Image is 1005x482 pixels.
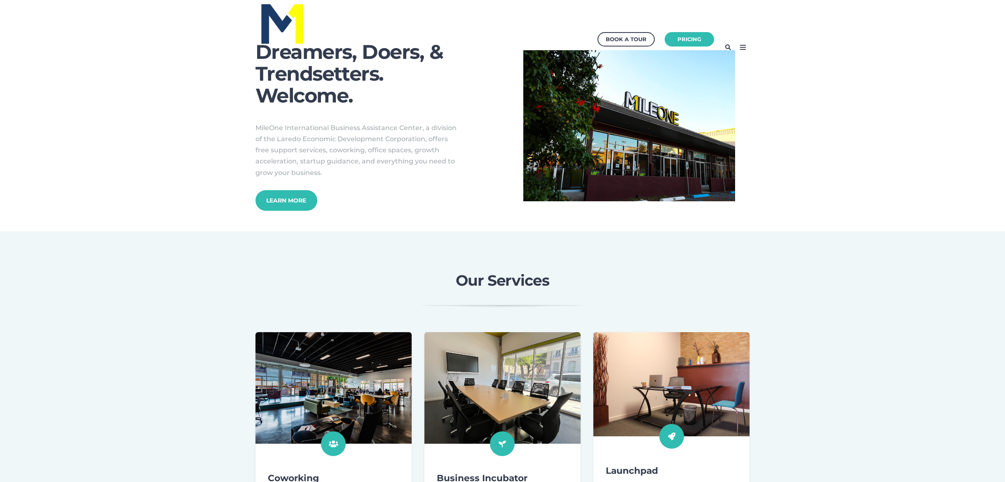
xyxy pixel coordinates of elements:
img: Canva Design DAFZb0Spo9U [523,50,735,201]
h2: Our Services [288,272,717,289]
a: Book a Tour [597,32,655,47]
span: MileOne International Business Assistance Center, a division of the Laredo Economic Development C... [255,124,457,177]
h4: Launchpad [606,464,737,477]
a: Pricing [665,32,714,47]
img: MileOne coworking space [255,332,412,444]
img: MileOne office photo [593,332,750,436]
h1: Dreamers, Doers, & Trendsetters. Welcome. [255,41,482,106]
img: MileOne Blue_Yellow Logo [260,2,305,45]
a: Learn More [255,190,317,211]
img: MileOne meeting room conference room [424,332,581,444]
div: Book a Tour [606,34,647,44]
